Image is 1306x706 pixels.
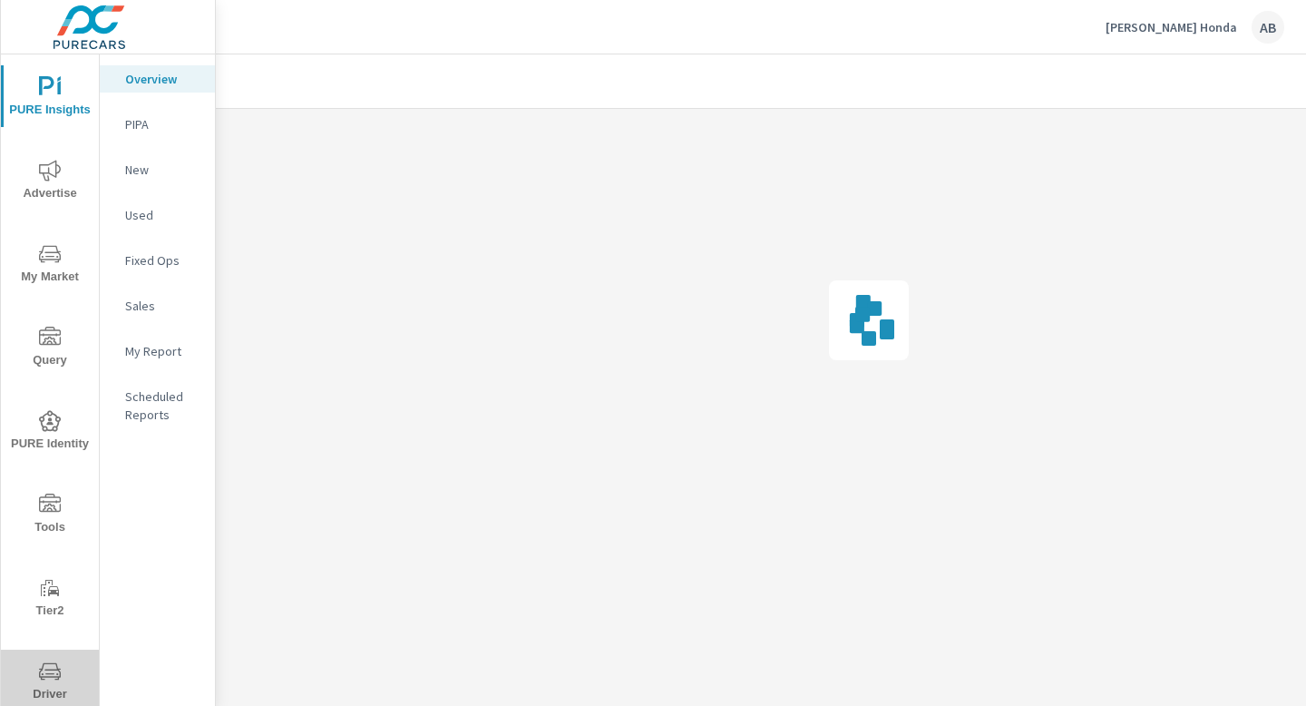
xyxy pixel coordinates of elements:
div: Sales [100,292,215,319]
div: Used [100,201,215,229]
p: Used [125,206,200,224]
p: [PERSON_NAME] Honda [1106,19,1237,35]
p: Sales [125,297,200,315]
span: Tools [6,494,93,538]
span: My Market [6,243,93,288]
p: My Report [125,342,200,360]
div: PIPA [100,111,215,138]
span: Query [6,327,93,371]
div: Scheduled Reports [100,383,215,428]
span: Advertise [6,160,93,204]
div: Fixed Ops [100,247,215,274]
span: PURE Insights [6,76,93,121]
p: New [125,161,200,179]
span: PURE Identity [6,410,93,455]
span: Driver [6,661,93,705]
div: My Report [100,338,215,365]
span: Tier2 [6,577,93,622]
p: Scheduled Reports [125,387,200,424]
div: AB [1252,11,1284,44]
p: Overview [125,70,200,88]
p: PIPA [125,115,200,133]
div: New [100,156,215,183]
p: Fixed Ops [125,251,200,270]
div: Overview [100,65,215,93]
